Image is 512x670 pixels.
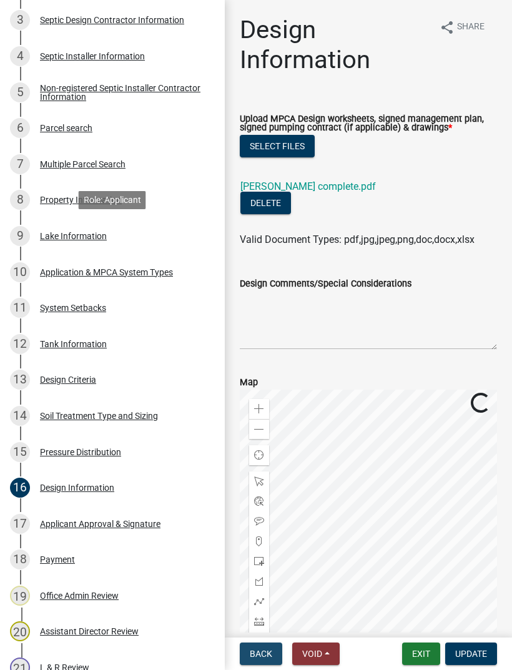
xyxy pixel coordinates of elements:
div: 6 [10,118,30,138]
label: Design Comments/Special Considerations [240,280,411,288]
div: Septic Installer Information [40,52,145,61]
div: 20 [10,621,30,641]
div: Multiple Parcel Search [40,160,126,169]
label: Upload MPCA Design worksheets, signed management plan, signed pumping contract (if applicable) & ... [240,115,497,133]
div: 8 [10,190,30,210]
button: Update [445,643,497,665]
div: 4 [10,46,30,66]
div: Office Admin Review [40,591,119,600]
div: 10 [10,262,30,282]
wm-modal-confirm: Delete Document [240,198,291,210]
div: Find my location [249,445,269,465]
span: Back [250,649,272,659]
div: 12 [10,334,30,354]
div: Applicant Approval & Signature [40,520,160,528]
div: Payment [40,555,75,564]
button: Delete [240,192,291,214]
div: Assistant Director Review [40,627,139,636]
div: Septic Design Contractor Information [40,16,184,24]
a: [PERSON_NAME] complete.pdf [240,180,376,192]
div: Parcel search [40,124,92,132]
i: share [440,20,455,35]
div: Lake Information [40,232,107,240]
div: 3 [10,10,30,30]
h1: Design Information [240,15,430,75]
div: Design Information [40,483,114,492]
div: Soil Treatment Type and Sizing [40,411,158,420]
button: Exit [402,643,440,665]
div: Non-registered Septic Installer Contractor Information [40,84,205,101]
div: 7 [10,154,30,174]
button: Back [240,643,282,665]
div: 13 [10,370,30,390]
div: Role: Applicant [79,191,146,209]
div: Tank Information [40,340,107,348]
div: System Setbacks [40,303,106,312]
div: 18 [10,549,30,569]
div: 11 [10,298,30,318]
div: Property Information [40,195,122,204]
div: 15 [10,442,30,462]
button: Void [292,643,340,665]
div: Design Criteria [40,375,96,384]
div: Application & MPCA System Types [40,268,173,277]
div: 9 [10,226,30,246]
span: Update [455,649,487,659]
div: 5 [10,82,30,102]
div: Pressure Distribution [40,448,121,456]
div: 17 [10,514,30,534]
div: 16 [10,478,30,498]
button: shareShare [430,15,495,39]
button: Select files [240,135,315,157]
span: Void [302,649,322,659]
label: Map [240,378,258,387]
div: 14 [10,406,30,426]
div: Zoom in [249,399,269,419]
div: Zoom out [249,419,269,439]
span: Share [457,20,485,35]
div: 19 [10,586,30,606]
span: Valid Document Types: pdf,jpg,jpeg,png,doc,docx,xlsx [240,234,475,245]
